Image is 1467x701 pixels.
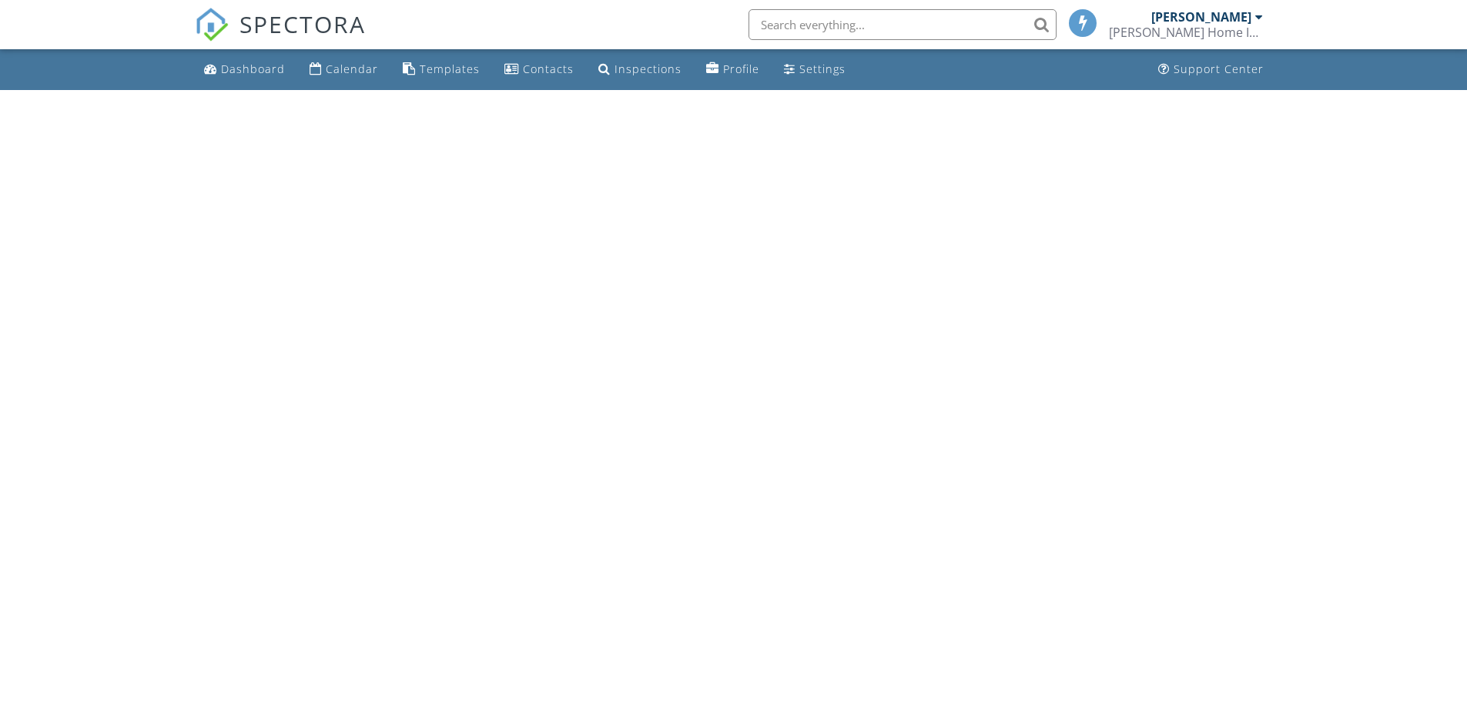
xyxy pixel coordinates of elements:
[195,8,229,42] img: The Best Home Inspection Software - Spectora
[195,21,366,53] a: SPECTORA
[700,55,765,84] a: Company Profile
[1174,62,1264,76] div: Support Center
[198,55,291,84] a: Dashboard
[1151,9,1251,25] div: [PERSON_NAME]
[420,62,480,76] div: Templates
[749,9,1057,40] input: Search everything...
[303,55,384,84] a: Calendar
[592,55,688,84] a: Inspections
[1152,55,1270,84] a: Support Center
[239,8,366,40] span: SPECTORA
[326,62,378,76] div: Calendar
[778,55,852,84] a: Settings
[523,62,574,76] div: Contacts
[723,62,759,76] div: Profile
[615,62,682,76] div: Inspections
[498,55,580,84] a: Contacts
[397,55,486,84] a: Templates
[799,62,846,76] div: Settings
[1109,25,1263,40] div: Nestor Home Inspections
[221,62,285,76] div: Dashboard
